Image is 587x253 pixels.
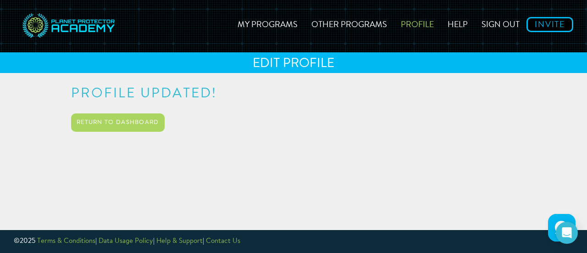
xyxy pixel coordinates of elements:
[231,7,305,39] a: My Programs
[153,238,155,245] span: |
[21,7,117,45] img: svg+xml;base64,PD94bWwgdmVyc2lvbj0iMS4wIiBlbmNvZGluZz0idXRmLTgiPz4NCjwhLS0gR2VuZXJhdG9yOiBBZG9iZS...
[556,222,578,244] div: Open Intercom Messenger
[206,238,240,245] a: Contact Us
[475,7,526,39] a: Sign out
[71,87,516,102] h1: Profile Updated!
[546,212,578,244] iframe: HelpCrunch
[305,7,394,39] a: Other Programs
[526,17,573,32] a: Invite
[394,7,441,39] a: Profile
[71,113,165,132] a: Return to Dashboard
[441,7,475,39] a: Help
[37,238,95,245] a: Terms & Conditions
[156,238,203,245] a: Help & Support
[99,238,153,245] a: Data Usage Policy
[95,238,97,245] span: |
[20,238,35,245] span: 2025
[14,238,20,245] span: ©
[203,238,204,245] span: |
